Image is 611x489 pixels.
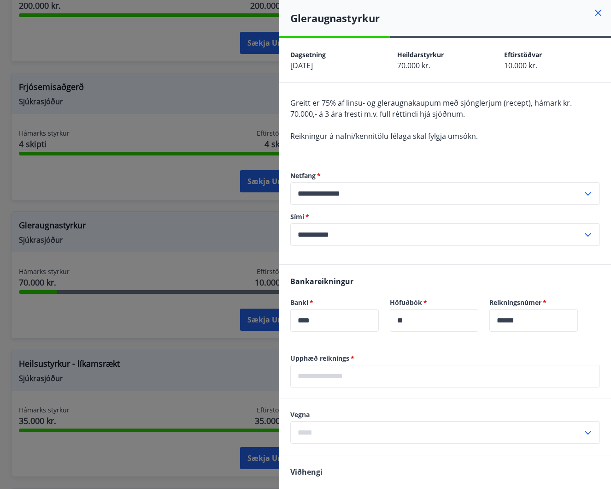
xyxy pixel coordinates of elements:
span: Eftirstöðvar [504,50,542,59]
span: [DATE] [290,60,313,71]
label: Banki [290,298,379,307]
span: 70.000 kr. [397,60,430,71]
span: Bankareikningur [290,276,353,286]
span: 10.000 kr. [504,60,537,71]
span: Reikningur á nafni/kennitölu félaga skal fylgja umsókn. [290,131,478,141]
label: Upphæð reiknings [290,354,600,363]
span: Viðhengi [290,467,323,477]
div: Upphæð reiknings [290,365,600,388]
label: Netfang [290,171,600,180]
h4: Gleraugnastyrkur [290,11,611,25]
span: Greitt er 75% af linsu- og gleraugnakaupum með sjónglerjum (recept), hámark kr. 70.000,- á 3 ára ... [290,98,572,119]
span: Heildarstyrkur [397,50,444,59]
label: Höfuðbók [390,298,478,307]
label: Sími [290,212,600,221]
label: Vegna [290,410,600,419]
span: Dagsetning [290,50,326,59]
label: Reikningsnúmer [489,298,578,307]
